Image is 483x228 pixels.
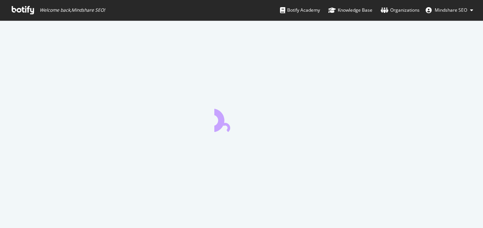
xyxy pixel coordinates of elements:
div: Knowledge Base [328,6,372,14]
span: Welcome back, Mindshare SEO ! [40,7,105,13]
span: Mindshare SEO [435,7,467,13]
button: Mindshare SEO [420,4,479,16]
div: Botify Academy [280,6,320,14]
div: Organizations [381,6,420,14]
div: animation [214,105,269,132]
